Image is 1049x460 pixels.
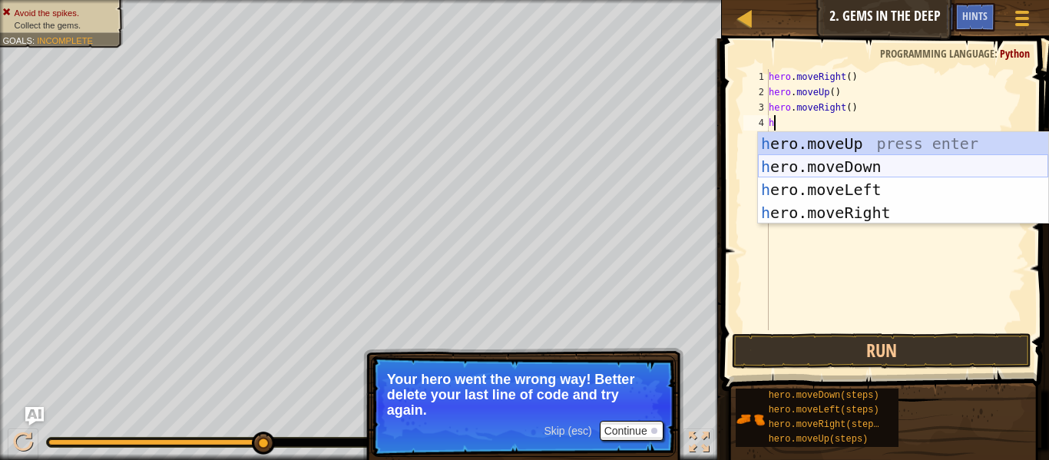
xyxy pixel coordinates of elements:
div: 4 [743,115,769,131]
button: Continue [600,421,663,441]
div: 6 [743,146,769,161]
p: Your hero went the wrong way! Better delete your last line of code and try again. [387,372,660,418]
div: 5 [743,131,769,146]
div: 1 [743,69,769,84]
span: Skip (esc) [544,425,591,437]
span: Avoid the spikes. [15,8,79,18]
button: Toggle fullscreen [683,429,714,460]
button: Show game menu [1003,3,1041,39]
span: Incomplete [37,35,93,45]
span: hero.moveDown(steps) [769,390,879,401]
div: 8 [743,177,769,192]
span: Hints [962,8,988,23]
div: 3 [743,100,769,115]
div: 2 [743,84,769,100]
span: hero.moveLeft(steps) [769,405,879,415]
img: portrait.png [736,405,765,434]
span: Programming language [880,46,994,61]
span: Collect the gems. [15,20,81,30]
button: Ask AI [25,407,44,425]
div: 7 [743,161,769,177]
li: Avoid the spikes. [2,7,114,19]
span: Ask AI [921,8,947,23]
button: Run [732,333,1031,369]
span: Goals [2,35,32,45]
li: Collect the gems. [2,19,114,31]
button: Ctrl + P: Pause [8,429,38,460]
span: Python [1000,46,1030,61]
span: hero.moveUp(steps) [769,434,869,445]
span: : [994,46,1000,61]
span: hero.moveRight(steps) [769,419,885,430]
button: Ask AI [913,3,955,31]
span: : [32,35,37,45]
